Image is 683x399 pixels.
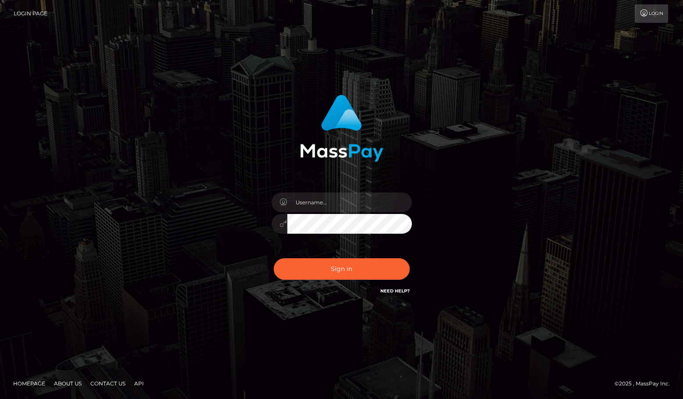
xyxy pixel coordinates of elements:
[615,379,676,388] div: © 2025 , MassPay Inc.
[87,377,129,390] a: Contact Us
[131,377,147,390] a: API
[274,258,410,280] button: Sign in
[50,377,85,390] a: About Us
[10,377,49,390] a: Homepage
[380,288,410,294] a: Need Help?
[14,4,47,23] a: Login Page
[300,95,383,162] img: MassPay Login
[635,4,668,23] a: Login
[287,192,412,212] input: Username...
